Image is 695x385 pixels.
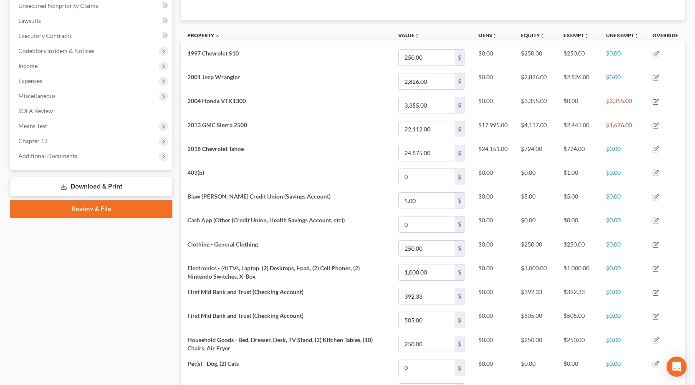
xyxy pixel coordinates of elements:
i: unfold_more [584,33,589,38]
td: $3,355.00 [514,93,557,117]
span: Electronics - (4) TVs, Laptop, (2) Desktops, I-pad, (2) Cell Phones, (2) Nintendo Switches, X-Box [187,264,360,280]
td: $1,000.00 [514,260,557,284]
span: Additional Documents [18,152,77,159]
a: Valueunfold_more [398,32,420,38]
td: $2,826.00 [557,70,599,93]
div: $ [455,312,465,328]
i: unfold_more [634,33,639,38]
a: Equityunfold_more [521,32,545,38]
span: 403(b) [187,169,204,176]
td: $392.33 [557,284,599,308]
td: $0.00 [599,141,646,165]
span: First Mid Bank and Trust (Checking Account) [187,312,303,319]
i: unfold_more [492,33,497,38]
span: 2013 GMC Sierra 2500 [187,121,247,128]
td: $1,676.00 [599,117,646,141]
td: $0.00 [472,237,514,260]
td: $1.00 [557,165,599,189]
span: 2004 Honda VTX1300 [187,97,246,104]
div: $ [455,360,465,376]
div: $ [455,169,465,185]
td: $5.00 [557,189,599,212]
td: $2,826.00 [514,70,557,93]
td: $0.00 [599,45,646,69]
span: Lawsuits [18,17,41,24]
span: Miscellaneous [18,92,56,99]
input: 0.00 [399,73,455,89]
input: 0.00 [399,288,455,304]
span: Chapter 13 [18,137,48,144]
span: Means Test [18,122,47,129]
a: Unexemptunfold_more [606,32,639,38]
a: Review & File [10,200,172,218]
div: Open Intercom Messenger [667,357,687,377]
div: $ [455,121,465,137]
td: $505.00 [514,308,557,332]
div: $ [455,50,465,65]
td: $250.00 [557,237,599,260]
span: Clothing - General Clothing [187,241,258,248]
input: 0.00 [399,264,455,280]
a: Download & Print [10,177,172,196]
span: Codebtors Insiders & Notices [18,47,94,54]
td: $250.00 [514,237,557,260]
td: $0.00 [472,70,514,93]
span: 2018 Chevrolet Tahoe [187,145,244,152]
a: Exemptunfold_more [564,32,589,38]
td: $0.00 [599,308,646,332]
span: First Mid Bank and Trust (Checking Account) [187,288,303,295]
div: $ [455,216,465,232]
span: 2001 Jeep Wrangler [187,73,240,81]
span: Expenses [18,77,42,84]
td: $250.00 [514,332,557,356]
input: 0.00 [399,169,455,185]
div: $ [455,241,465,257]
td: $3,355.00 [599,93,646,117]
i: unfold_more [540,33,545,38]
td: $0.00 [599,356,646,380]
td: $0.00 [557,93,599,117]
td: $250.00 [514,45,557,69]
td: $17,995.00 [472,117,514,141]
td: $0.00 [599,260,646,284]
i: unfold_more [414,33,420,38]
td: $505.00 [557,308,599,332]
td: $0.00 [472,356,514,380]
td: $250.00 [557,45,599,69]
div: $ [455,288,465,304]
td: $0.00 [472,332,514,356]
td: $0.00 [472,189,514,212]
input: 0.00 [399,97,455,113]
a: Property expand_less [187,32,220,38]
td: $0.00 [472,308,514,332]
span: Cash App (Other (Credit Union, Health Savings Account, etc)) [187,216,345,224]
div: $ [455,193,465,209]
input: 0.00 [399,145,455,161]
td: $0.00 [472,165,514,189]
span: Household Goods - Bed, Dresser, Desk, TV Stand, (2) Kitchen Tables, (10) Chairs, Air Fryer [187,336,373,352]
input: 0.00 [399,193,455,209]
a: Liensunfold_more [478,32,497,38]
td: $0.00 [557,213,599,237]
i: expand_less [215,33,220,38]
td: $0.00 [472,93,514,117]
input: 0.00 [399,336,455,352]
td: $4,117.00 [514,117,557,141]
td: $0.00 [557,356,599,380]
span: Pet(s) - Dog, (2) Cats [187,360,239,367]
td: $1,000.00 [557,260,599,284]
td: $0.00 [472,284,514,308]
span: Blaw [PERSON_NAME] Credit Union (Savings Account) [187,193,331,200]
td: $0.00 [599,189,646,212]
input: 0.00 [399,50,455,65]
td: $724.00 [514,141,557,165]
td: $0.00 [599,165,646,189]
span: Income [18,62,38,69]
span: SOFA Review [18,107,53,114]
td: $0.00 [472,45,514,69]
td: $392.33 [514,284,557,308]
input: 0.00 [399,312,455,328]
div: $ [455,336,465,352]
td: $2,441.00 [557,117,599,141]
div: $ [455,264,465,280]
